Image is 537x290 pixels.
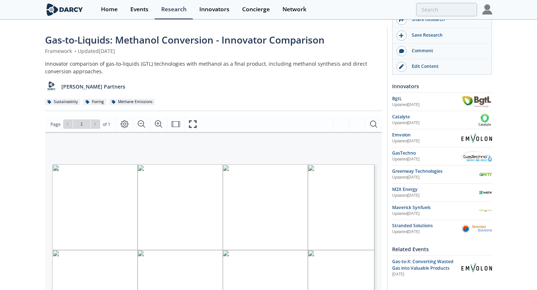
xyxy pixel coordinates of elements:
[130,7,149,12] div: Events
[161,7,187,12] div: Research
[461,134,492,143] img: Emvolon
[242,7,270,12] div: Concierge
[392,102,461,108] div: Updated [DATE]
[392,204,479,211] div: Maverick Synfuels
[392,271,456,277] div: [DATE]
[45,33,325,46] span: Gas-to-Liquids: Methanol Conversion - Innovator Comparison
[479,168,492,181] img: Greenway Technologies
[392,95,461,102] div: BgtL
[392,243,492,256] div: Related Events
[407,32,488,38] div: Save Research
[477,114,492,126] img: Catalyte
[392,138,461,144] div: Updated [DATE]
[83,99,107,105] div: Flaring
[392,168,479,175] div: Greenway Technologies
[407,63,488,70] div: Edit Content
[392,229,461,235] div: Updated [DATE]
[392,222,461,229] div: Stranded Solutions
[392,132,461,138] div: Emvolon
[392,258,453,271] span: Gas-to-X: Converting Wasted Gas into Valuable Products
[392,114,492,126] a: Catalyte Updated[DATE] Catalyte
[392,120,477,126] div: Updated [DATE]
[392,156,461,162] div: Updated [DATE]
[482,4,492,15] img: Profile
[392,168,492,181] a: Greenway Technologies Updated[DATE] Greenway Technologies
[392,211,479,217] div: Updated [DATE]
[61,83,125,90] p: [PERSON_NAME] Partners
[101,7,118,12] div: Home
[282,7,306,12] div: Network
[109,99,155,105] div: Methane Emissions
[392,186,479,193] div: M2X Energy
[461,95,492,108] img: BgtL
[45,47,382,55] div: Framework Updated [DATE]
[45,60,382,75] div: Innovator comparison of gas-to-liquids (GTL) technologies with methanol as a final product, inclu...
[392,204,492,217] a: Maverick Synfuels Updated[DATE] Maverick Synfuels
[416,3,477,16] input: Advanced Search
[199,7,229,12] div: Innovators
[392,132,492,144] a: Emvolon Updated[DATE] Emvolon
[392,222,492,235] a: Stranded Solutions Updated[DATE] Stranded Solutions
[45,99,81,105] div: Sustainability
[392,150,461,156] div: GasTechno
[45,3,85,16] img: logo-wide.svg
[392,95,492,108] a: BgtL Updated[DATE] BgtL
[73,48,78,54] span: •
[479,186,492,199] img: M2X Energy
[392,193,479,199] div: Updated [DATE]
[392,186,492,199] a: M2X Energy Updated[DATE] M2X Energy
[479,204,492,217] img: Maverick Synfuels
[392,59,492,74] a: Edit Content
[392,150,492,163] a: GasTechno Updated[DATE] GasTechno
[461,224,492,233] img: Stranded Solutions
[407,48,488,54] div: Comment
[461,263,492,272] img: Emvolon
[392,175,479,180] div: Updated [DATE]
[392,258,492,278] a: Gas-to-X: Converting Wasted Gas into Valuable Products [DATE] Emvolon
[407,16,488,23] div: Share Research
[392,114,477,120] div: Catalyte
[461,151,492,162] img: GasTechno
[392,80,492,93] div: Innovators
